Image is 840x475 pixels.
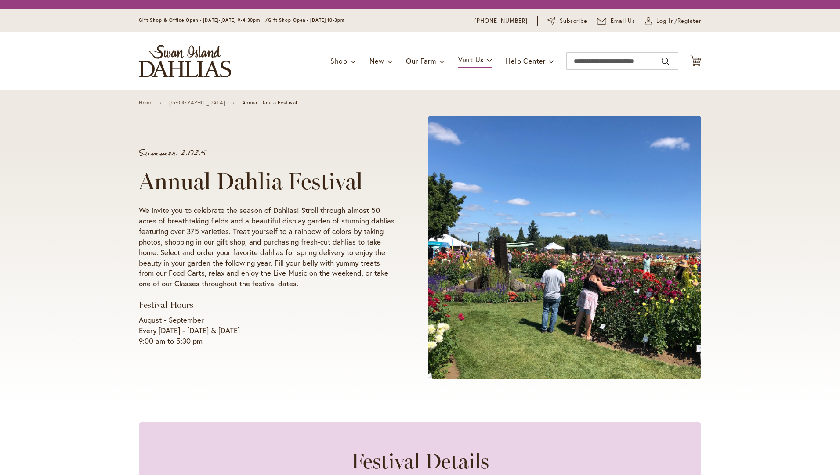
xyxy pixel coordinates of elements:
[369,56,384,65] span: New
[611,17,636,25] span: Email Us
[458,55,484,64] span: Visit Us
[139,299,395,310] h3: Festival Hours
[139,315,395,346] p: August - September Every [DATE] - [DATE] & [DATE] 9:00 am to 5:30 pm
[506,56,546,65] span: Help Center
[139,149,395,158] p: Summer 2025
[547,17,587,25] a: Subscribe
[560,17,587,25] span: Subscribe
[597,17,636,25] a: Email Us
[242,100,297,106] span: Annual Dahlia Festival
[139,205,395,289] p: We invite you to celebrate the season of Dahlias! Stroll through almost 50 acres of breathtaking ...
[330,56,348,65] span: Shop
[406,56,436,65] span: Our Farm
[656,17,701,25] span: Log In/Register
[662,54,670,68] button: Search
[169,100,225,106] a: [GEOGRAPHIC_DATA]
[139,168,395,194] h1: Annual Dahlia Festival
[474,17,528,25] a: [PHONE_NUMBER]
[645,17,701,25] a: Log In/Register
[139,17,268,23] span: Gift Shop & Office Open - [DATE]-[DATE] 9-4:30pm /
[139,45,231,77] a: store logo
[139,100,152,106] a: Home
[165,449,675,473] h2: Festival Details
[268,17,344,23] span: Gift Shop Open - [DATE] 10-3pm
